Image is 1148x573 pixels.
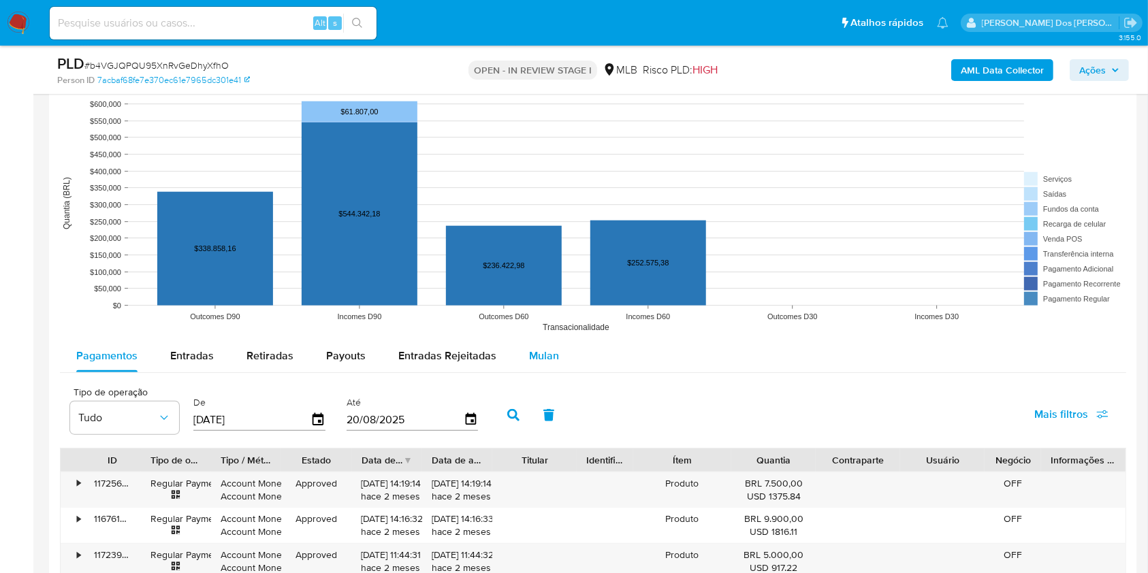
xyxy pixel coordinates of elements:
[468,61,597,80] p: OPEN - IN REVIEW STAGE I
[1119,32,1141,43] span: 3.155.0
[603,63,637,78] div: MLB
[84,59,229,72] span: # b4VGJQPQU95XnRvGeDhyXfhO
[333,16,337,29] span: s
[982,16,1119,29] p: priscilla.barbante@mercadopago.com.br
[343,14,371,33] button: search-icon
[937,17,948,29] a: Notificações
[1123,16,1138,30] a: Sair
[97,74,250,86] a: 7acbaf68fe7e370ec61e7965dc301e41
[850,16,923,30] span: Atalhos rápidos
[1079,59,1106,81] span: Ações
[57,74,95,86] b: Person ID
[57,52,84,74] b: PLD
[692,62,718,78] span: HIGH
[961,59,1044,81] b: AML Data Collector
[50,14,377,32] input: Pesquise usuários ou casos...
[643,63,718,78] span: Risco PLD:
[1070,59,1129,81] button: Ações
[315,16,325,29] span: Alt
[951,59,1053,81] button: AML Data Collector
